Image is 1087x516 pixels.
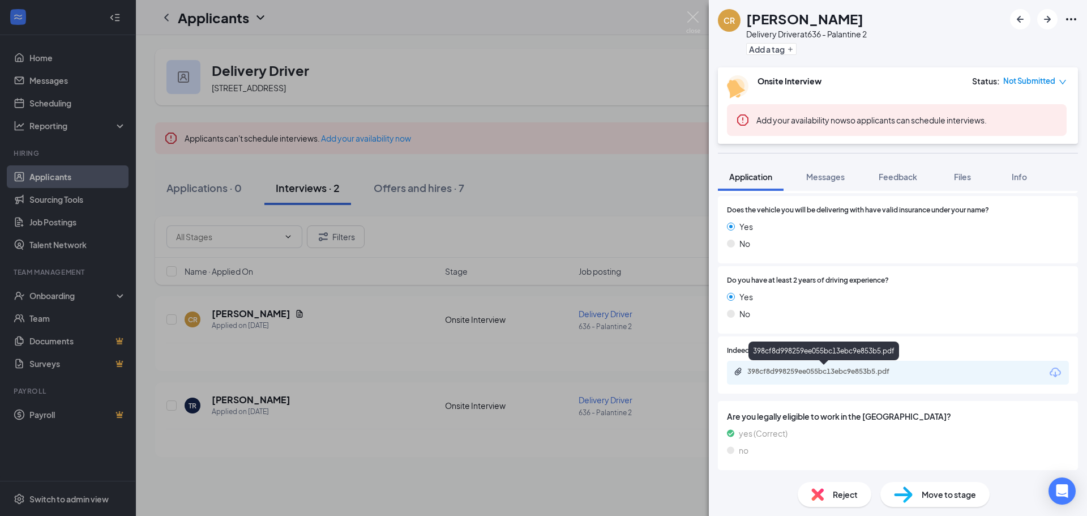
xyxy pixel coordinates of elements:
[758,76,821,86] b: Onsite Interview
[739,308,750,320] span: No
[739,237,750,250] span: No
[879,172,917,182] span: Feedback
[739,291,753,303] span: Yes
[1012,172,1027,182] span: Info
[756,114,846,126] button: Add your availability now
[1041,12,1054,26] svg: ArrowRight
[1059,78,1067,86] span: down
[787,46,794,53] svg: Plus
[727,205,989,216] span: Does the vehicle you will be delivering with have valid insurance under your name?
[833,488,858,501] span: Reject
[746,43,797,55] button: PlusAdd a tag
[727,275,889,286] span: Do you have at least 2 years of driving experience?
[1010,9,1030,29] button: ArrowLeftNew
[746,28,867,40] div: Delivery Driver at 636 - Palantine 2
[739,427,788,440] span: yes (Correct)
[756,115,987,125] span: so applicants can schedule interviews.
[806,172,845,182] span: Messages
[734,367,917,378] a: Paperclip398cf8d998259ee055bc13ebc9e853b5.pdf
[729,172,772,182] span: Application
[1049,366,1062,379] svg: Download
[747,367,906,376] div: 398cf8d998259ee055bc13ebc9e853b5.pdf
[1013,12,1027,26] svg: ArrowLeftNew
[922,488,976,501] span: Move to stage
[734,367,743,376] svg: Paperclip
[736,113,750,127] svg: Error
[727,410,1069,423] span: Are you legally eligible to work in the [GEOGRAPHIC_DATA]?
[739,444,748,457] span: no
[727,346,777,356] span: Indeed Resume
[1064,12,1078,26] svg: Ellipses
[954,172,971,182] span: Files
[1049,477,1076,505] div: Open Intercom Messenger
[1003,75,1055,87] span: Not Submitted
[972,75,1000,87] div: Status :
[724,15,735,26] div: CR
[1037,9,1058,29] button: ArrowRight
[746,9,863,28] h1: [PERSON_NAME]
[748,342,899,360] div: 398cf8d998259ee055bc13ebc9e853b5.pdf
[739,220,753,233] span: Yes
